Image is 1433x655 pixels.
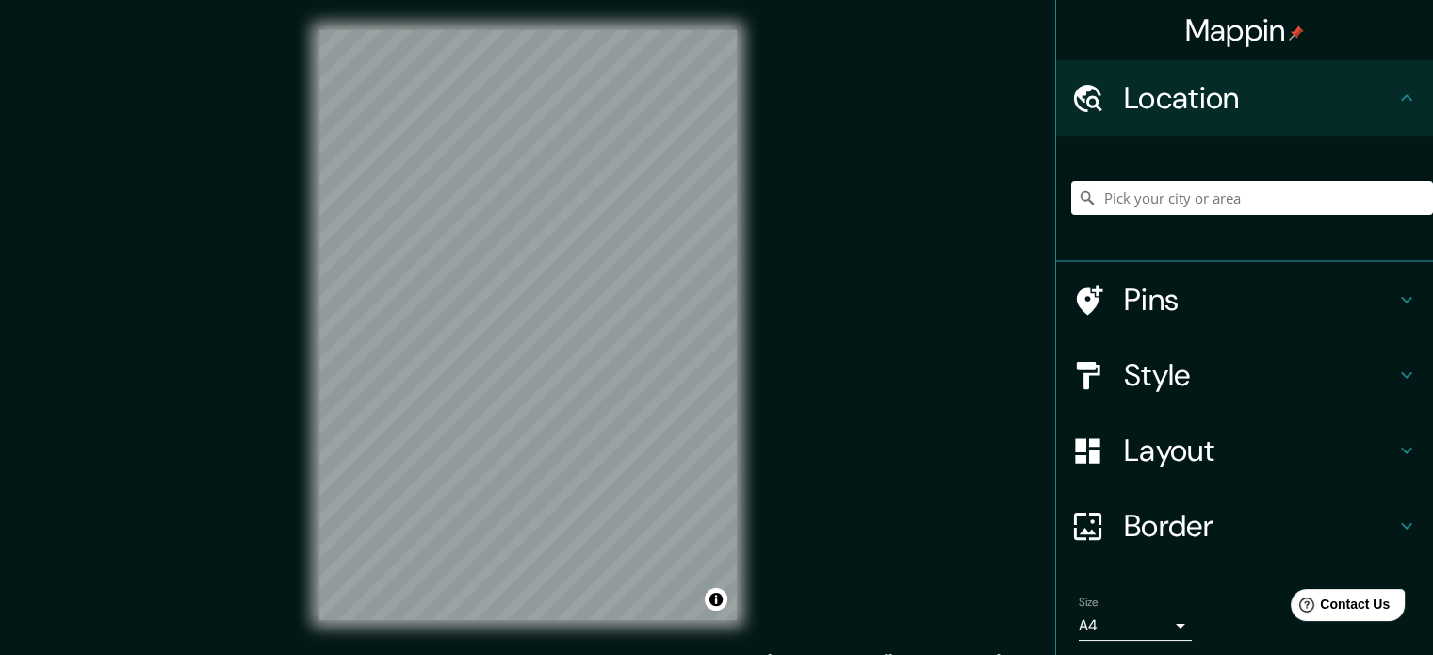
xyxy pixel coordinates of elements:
[1079,595,1099,611] label: Size
[1056,413,1433,488] div: Layout
[1265,581,1412,634] iframe: Help widget launcher
[319,30,737,620] canvas: Map
[1124,507,1395,545] h4: Border
[1185,11,1305,49] h4: Mappin
[1056,60,1433,136] div: Location
[1124,432,1395,469] h4: Layout
[1079,611,1192,641] div: A4
[1056,262,1433,337] div: Pins
[1289,25,1304,41] img: pin-icon.png
[1056,337,1433,413] div: Style
[1124,79,1395,117] h4: Location
[1124,281,1395,319] h4: Pins
[705,588,727,611] button: Toggle attribution
[1124,356,1395,394] h4: Style
[1071,181,1433,215] input: Pick your city or area
[1056,488,1433,564] div: Border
